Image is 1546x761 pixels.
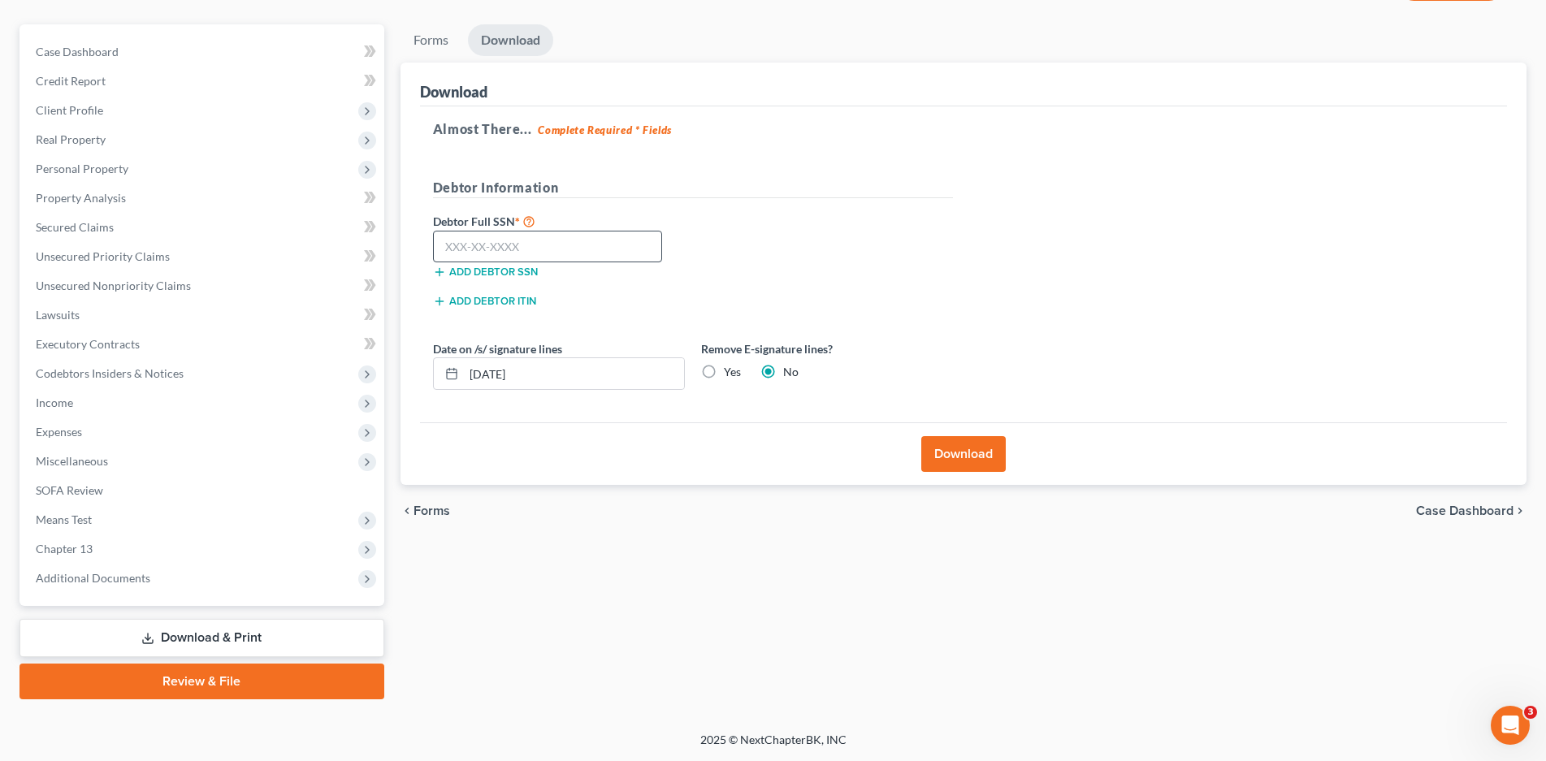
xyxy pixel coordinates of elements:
[23,476,384,505] a: SOFA Review
[420,82,487,102] div: Download
[23,213,384,242] a: Secured Claims
[1514,504,1527,517] i: chevron_right
[36,103,103,117] span: Client Profile
[19,664,384,699] a: Review & File
[433,340,562,357] label: Date on /s/ signature lines
[425,211,693,231] label: Debtor Full SSN
[1491,706,1530,745] iframe: Intercom live chat
[23,271,384,301] a: Unsecured Nonpriority Claims
[36,425,82,439] span: Expenses
[921,436,1006,472] button: Download
[23,301,384,330] a: Lawsuits
[36,220,114,234] span: Secured Claims
[36,454,108,468] span: Miscellaneous
[468,24,553,56] a: Download
[401,504,472,517] button: chevron_left Forms
[724,364,741,380] label: Yes
[36,542,93,556] span: Chapter 13
[23,67,384,96] a: Credit Report
[1416,504,1514,517] span: Case Dashboard
[433,266,538,279] button: Add debtor SSN
[433,178,953,198] h5: Debtor Information
[36,366,184,380] span: Codebtors Insiders & Notices
[1416,504,1527,517] a: Case Dashboard chevron_right
[36,74,106,88] span: Credit Report
[36,249,170,263] span: Unsecured Priority Claims
[310,732,1236,761] div: 2025 © NextChapterBK, INC
[36,396,73,409] span: Income
[36,337,140,351] span: Executory Contracts
[433,295,536,308] button: Add debtor ITIN
[36,162,128,175] span: Personal Property
[23,330,384,359] a: Executory Contracts
[19,619,384,657] a: Download & Print
[701,340,953,357] label: Remove E-signature lines?
[36,571,150,585] span: Additional Documents
[433,119,1494,139] h5: Almost There...
[538,123,672,136] strong: Complete Required * Fields
[1524,706,1537,719] span: 3
[36,279,191,292] span: Unsecured Nonpriority Claims
[36,512,92,526] span: Means Test
[433,231,663,263] input: XXX-XX-XXXX
[464,358,684,389] input: MM/DD/YYYY
[401,504,414,517] i: chevron_left
[23,37,384,67] a: Case Dashboard
[414,504,450,517] span: Forms
[36,45,119,58] span: Case Dashboard
[36,132,106,146] span: Real Property
[36,191,126,205] span: Property Analysis
[36,308,80,322] span: Lawsuits
[401,24,461,56] a: Forms
[23,242,384,271] a: Unsecured Priority Claims
[23,184,384,213] a: Property Analysis
[783,364,799,380] label: No
[36,483,103,497] span: SOFA Review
